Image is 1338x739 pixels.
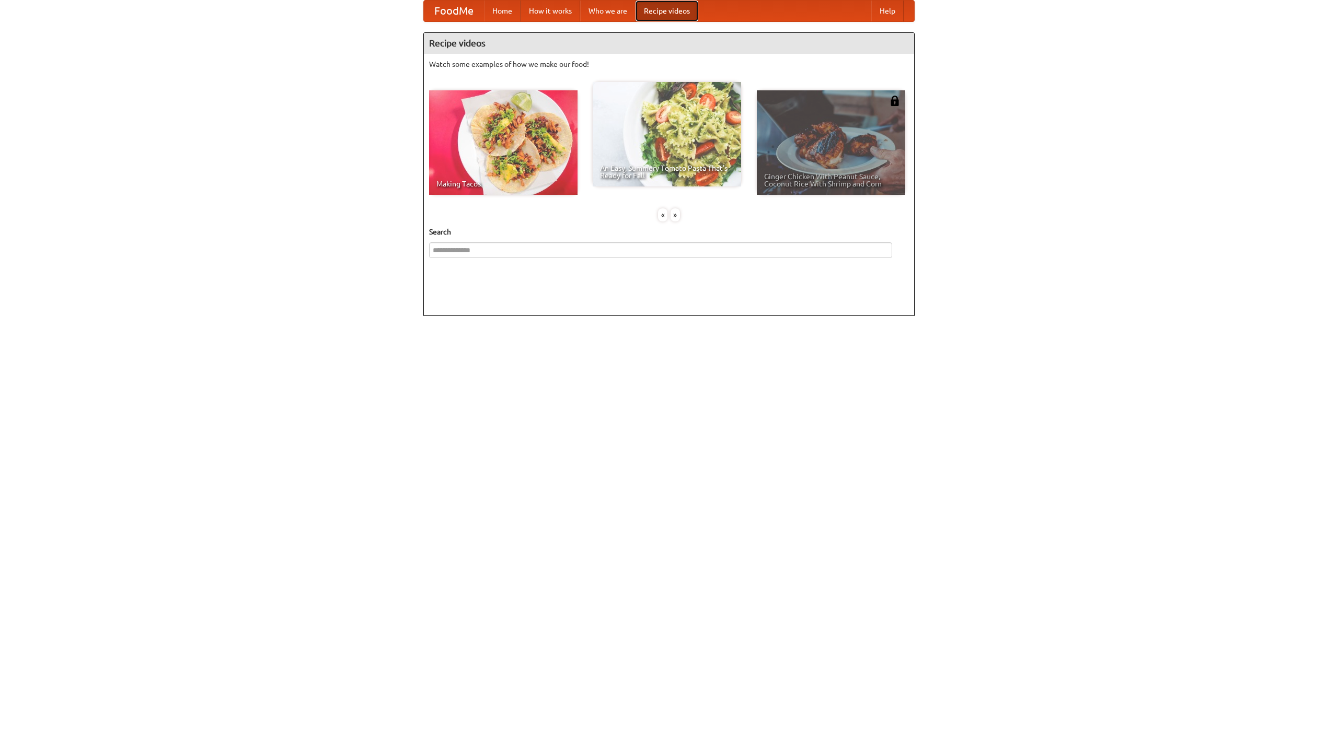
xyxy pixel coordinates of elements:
h4: Recipe videos [424,33,914,54]
a: Who we are [580,1,636,21]
span: An Easy, Summery Tomato Pasta That's Ready for Fall [600,165,734,179]
img: 483408.png [890,96,900,106]
div: » [671,208,680,221]
h5: Search [429,227,909,237]
a: Recipe videos [636,1,698,21]
a: An Easy, Summery Tomato Pasta That's Ready for Fall [593,82,741,186]
p: Watch some examples of how we make our food! [429,59,909,69]
span: Making Tacos [436,180,570,187]
a: How it works [521,1,580,21]
div: « [658,208,667,221]
a: Home [484,1,521,21]
a: Help [871,1,904,21]
a: Making Tacos [429,90,578,195]
a: FoodMe [424,1,484,21]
